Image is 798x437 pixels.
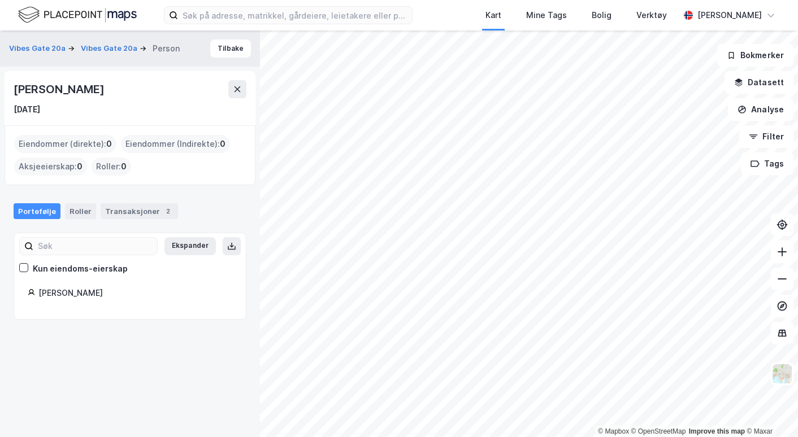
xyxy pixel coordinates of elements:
[636,8,667,22] div: Verktøy
[92,158,131,176] div: Roller :
[9,43,68,54] button: Vibes Gate 20a
[153,42,180,55] div: Person
[526,8,567,22] div: Mine Tags
[741,152,793,175] button: Tags
[81,43,140,54] button: Vibes Gate 20a
[598,427,629,435] a: Mapbox
[14,135,116,153] div: Eiendommer (direkte) :
[717,44,793,67] button: Bokmerker
[725,71,793,94] button: Datasett
[14,158,87,176] div: Aksjeeierskap :
[164,237,216,255] button: Ekspander
[121,135,230,153] div: Eiendommer (Indirekte) :
[38,286,232,300] div: [PERSON_NAME]
[697,8,762,22] div: [PERSON_NAME]
[210,40,251,58] button: Tilbake
[121,160,127,173] span: 0
[106,137,112,151] span: 0
[33,262,128,276] div: Kun eiendoms-eierskap
[631,427,686,435] a: OpenStreetMap
[101,203,178,219] div: Transaksjoner
[485,8,501,22] div: Kart
[728,98,793,121] button: Analyse
[18,5,137,25] img: logo.f888ab2527a4732fd821a326f86c7f29.svg
[33,238,157,255] input: Søk
[162,206,174,217] div: 2
[771,363,793,384] img: Z
[14,80,106,98] div: [PERSON_NAME]
[220,137,225,151] span: 0
[14,103,40,116] div: [DATE]
[592,8,611,22] div: Bolig
[14,203,60,219] div: Portefølje
[739,125,793,148] button: Filter
[65,203,96,219] div: Roller
[741,383,798,437] iframe: Chat Widget
[178,7,412,24] input: Søk på adresse, matrikkel, gårdeiere, leietakere eller personer
[77,160,83,173] span: 0
[689,427,745,435] a: Improve this map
